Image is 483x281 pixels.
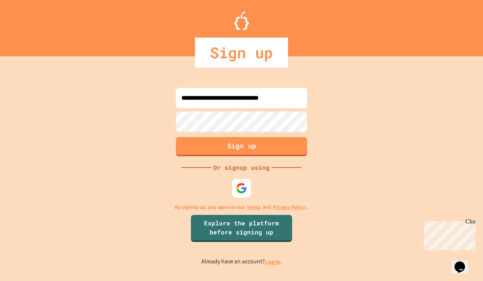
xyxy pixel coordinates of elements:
a: Terms [247,203,261,211]
iframe: chat widget [421,218,475,250]
div: Sign up [195,38,288,68]
a: Log in. [265,258,282,266]
a: Explore the platform before signing up [191,215,292,242]
img: Logo.svg [234,11,249,30]
img: google-icon.svg [236,183,247,194]
div: Or signup using [211,163,271,172]
iframe: chat widget [451,251,475,273]
p: Already have an account? [201,257,282,266]
a: Privacy Policy [273,203,305,211]
div: Chat with us now!Close [3,3,52,48]
button: Sign up [176,137,307,156]
p: By signing up, you agree to our and . [175,203,309,211]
